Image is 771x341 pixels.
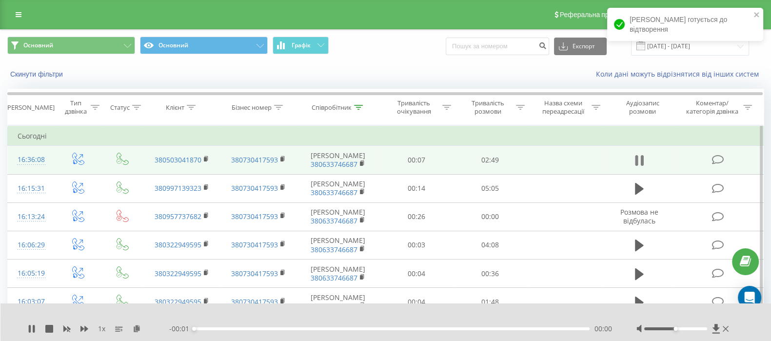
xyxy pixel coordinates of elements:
a: 380730417593 [231,155,278,164]
span: Графік [292,42,311,49]
td: 00:07 [379,146,453,174]
a: 380633746687 [311,188,357,197]
div: Аудіозапис розмови [613,99,672,116]
span: Основний [23,41,53,49]
span: Реферальна програма [560,11,632,19]
a: 380633746687 [311,273,357,282]
td: [PERSON_NAME] [297,146,379,174]
td: 05:05 [453,174,527,202]
div: Тип дзвінка [63,99,88,116]
a: Коли дані можуть відрізнятися вiд інших систем [596,69,764,79]
span: Розмова не відбулась [620,207,658,225]
button: close [753,11,760,20]
td: 00:04 [379,260,453,288]
td: [PERSON_NAME] [297,231,379,259]
a: 380730417593 [231,269,278,278]
td: 00:04 [379,288,453,316]
a: 380633746687 [311,216,357,225]
button: Скинути фільтри [7,70,68,79]
div: Accessibility label [674,327,678,331]
td: 00:00 [453,202,527,231]
div: Тривалість розмови [462,99,514,116]
a: 380633746687 [311,160,357,169]
td: 01:48 [453,288,527,316]
td: 04:08 [453,231,527,259]
div: Open Intercom Messenger [738,286,761,309]
div: Accessibility label [192,327,196,331]
span: 1 x [98,324,105,334]
a: 380730417593 [231,240,278,249]
td: [PERSON_NAME] [297,288,379,316]
a: 380730417593 [231,297,278,306]
td: 00:36 [453,260,527,288]
div: Співробітник [312,103,352,112]
a: 380957737682 [155,212,201,221]
button: Графік [273,37,329,54]
div: 16:05:19 [18,264,45,283]
a: 380322949595 [155,297,201,306]
td: 02:49 [453,146,527,174]
div: Статус [110,103,130,112]
td: [PERSON_NAME] [297,260,379,288]
div: 16:03:07 [18,292,45,311]
button: Основний [7,37,135,54]
div: 16:06:29 [18,236,45,255]
div: [PERSON_NAME] [5,103,55,112]
td: 00:26 [379,202,453,231]
div: Тривалість очікування [388,99,439,116]
div: Назва схеми переадресації [537,99,589,116]
span: 00:00 [594,324,612,334]
td: Сьогодні [8,126,764,146]
input: Пошук за номером [446,38,549,55]
a: 380633746687 [311,301,357,311]
a: 380730417593 [231,212,278,221]
div: [PERSON_NAME] готується до відтворення [607,8,763,41]
div: 16:13:24 [18,207,45,226]
div: Бізнес номер [232,103,272,112]
td: [PERSON_NAME] [297,174,379,202]
a: 380322949595 [155,269,201,278]
a: 380322949595 [155,240,201,249]
div: Клієнт [166,103,184,112]
a: 380730417593 [231,183,278,193]
button: Експорт [554,38,607,55]
div: 16:15:31 [18,179,45,198]
a: 380633746687 [311,245,357,254]
span: - 00:01 [169,324,194,334]
a: 380503041870 [155,155,201,164]
a: 380997139323 [155,183,201,193]
td: [PERSON_NAME] [297,202,379,231]
button: Основний [140,37,268,54]
div: 16:36:08 [18,150,45,169]
td: 00:14 [379,174,453,202]
td: 00:03 [379,231,453,259]
div: Коментар/категорія дзвінка [684,99,741,116]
